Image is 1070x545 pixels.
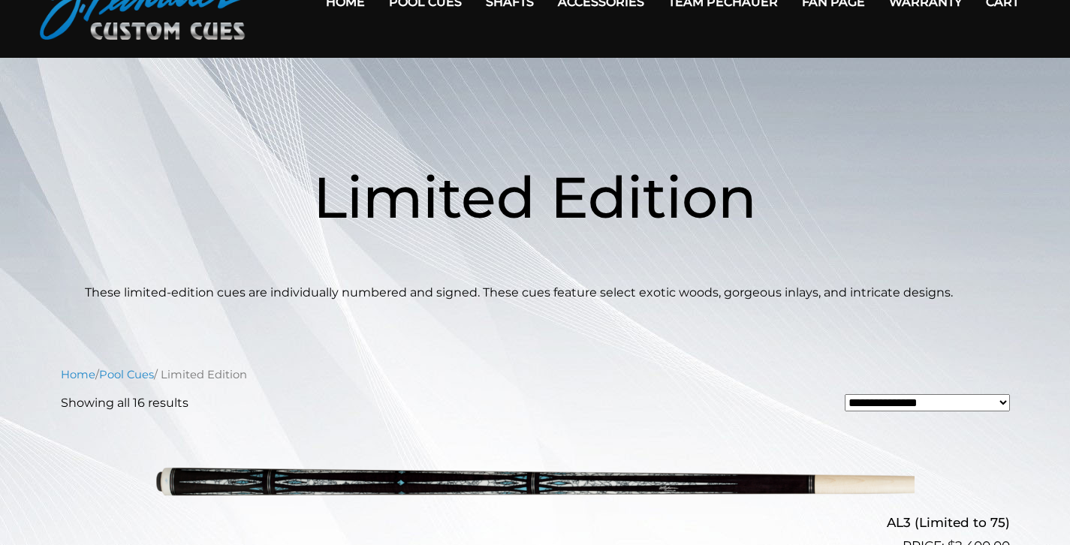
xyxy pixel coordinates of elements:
[85,284,986,302] p: These limited-edition cues are individually numbered and signed. These cues feature select exotic...
[313,162,757,232] span: Limited Edition
[845,394,1010,412] select: Shop order
[61,509,1010,537] h2: AL3 (Limited to 75)
[99,368,154,381] a: Pool Cues
[61,394,188,412] p: Showing all 16 results
[61,366,1010,383] nav: Breadcrumb
[61,368,95,381] a: Home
